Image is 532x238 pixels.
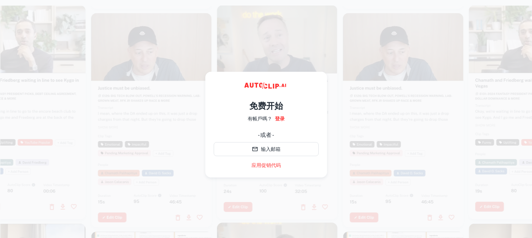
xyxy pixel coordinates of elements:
[258,132,274,138] font: - 或者 -
[214,142,319,156] button: 输入邮箱
[249,101,283,111] font: 免费开始
[261,147,281,152] font: 输入邮箱
[275,116,285,121] font: 登录
[251,162,281,168] font: 应用促销代码
[248,116,272,121] font: 有帳戶嗎？
[275,115,285,122] a: 登录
